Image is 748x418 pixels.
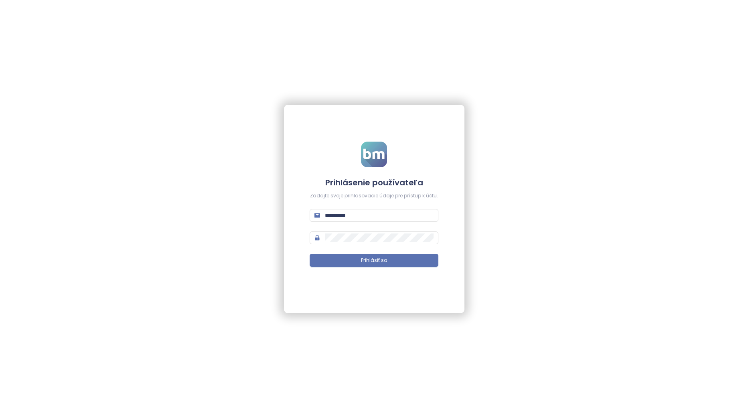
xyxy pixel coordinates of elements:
[310,254,438,267] button: Prihlásiť sa
[361,142,387,167] img: logo
[310,192,438,200] div: Zadajte svoje prihlasovacie údaje pre prístup k účtu.
[361,257,387,264] span: Prihlásiť sa
[314,213,320,218] span: mail
[314,235,320,241] span: lock
[310,177,438,188] h4: Prihlásenie používateľa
